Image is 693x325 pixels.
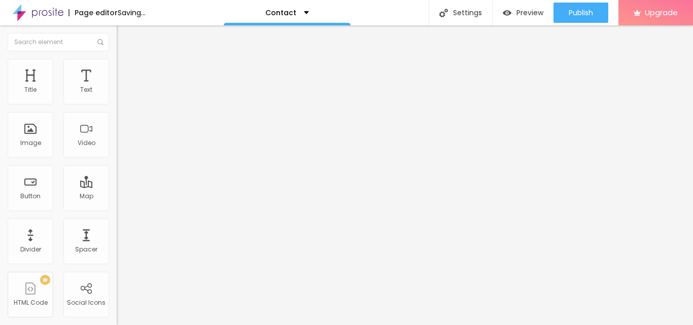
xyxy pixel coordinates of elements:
[8,33,109,51] input: Search element
[516,9,543,17] span: Preview
[24,86,37,93] div: Title
[67,299,106,306] div: Social Icons
[78,139,95,147] div: Video
[118,9,146,16] div: Saving...
[75,246,97,253] div: Spacer
[80,193,93,200] div: Map
[503,9,511,17] img: view-1.svg
[20,139,41,147] div: Image
[68,9,118,16] div: Page editor
[80,86,92,93] div: Text
[14,299,48,306] div: HTML Code
[20,246,41,253] div: Divider
[569,9,593,17] span: Publish
[20,193,41,200] div: Button
[97,39,103,45] img: Icone
[439,9,448,17] img: Icone
[553,3,608,23] button: Publish
[645,8,678,17] span: Upgrade
[265,9,296,16] p: Contact
[493,3,553,23] button: Preview
[117,25,693,325] iframe: Editor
